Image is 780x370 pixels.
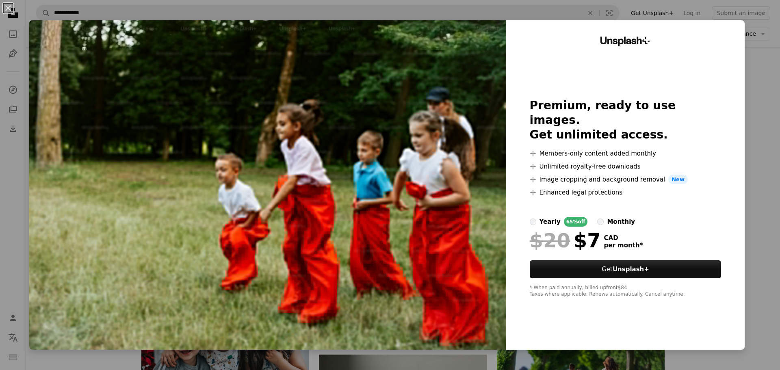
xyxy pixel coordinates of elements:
div: * When paid annually, billed upfront $84 Taxes where applicable. Renews automatically. Cancel any... [530,285,721,298]
h2: Premium, ready to use images. Get unlimited access. [530,98,721,142]
button: GetUnsplash+ [530,260,721,278]
li: Unlimited royalty-free downloads [530,162,721,171]
li: Members-only content added monthly [530,149,721,158]
span: $20 [530,230,570,251]
div: yearly [539,217,561,227]
div: $7 [530,230,601,251]
strong: Unsplash+ [613,266,649,273]
span: per month * [604,242,643,249]
div: 65% off [564,217,588,227]
li: Image cropping and background removal [530,175,721,184]
input: monthly [597,219,604,225]
div: monthly [607,217,635,227]
span: CAD [604,234,643,242]
input: yearly65%off [530,219,536,225]
span: New [668,175,688,184]
li: Enhanced legal protections [530,188,721,197]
